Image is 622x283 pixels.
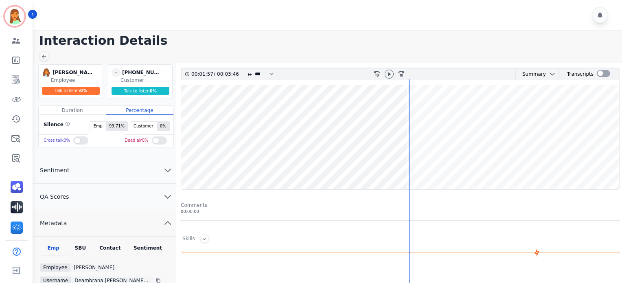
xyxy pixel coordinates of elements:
img: Bordered avatar [5,7,24,26]
div: / [191,68,241,80]
button: Sentiment chevron down [33,157,176,184]
span: Customer [130,122,157,131]
div: Talk to listen [42,87,100,95]
div: [PERSON_NAME] [70,263,118,272]
svg: chevron up [163,218,173,228]
div: 00:00:00 [181,208,620,215]
div: Percentage [106,106,173,115]
span: 0 % [80,88,87,93]
svg: chevron down [163,165,173,175]
div: Sentiment [126,245,169,255]
button: Metadata chevron up [33,210,176,237]
div: Transcripts [567,68,594,80]
div: Silence [42,121,70,131]
span: 0 % [150,89,157,93]
svg: chevron down [163,192,173,202]
div: [PHONE_NUMBER] [122,68,163,77]
span: - [112,68,120,77]
div: 00:01:57 [191,68,214,80]
div: Comments [181,202,620,208]
div: Summary [516,68,546,80]
div: Skills [182,235,195,243]
svg: chevron down [549,71,556,77]
div: Dead air 0 % [125,135,148,147]
div: SBU [67,245,94,255]
div: Talk to listen [112,87,169,95]
div: Emp [40,245,67,255]
button: chevron down [546,71,556,77]
div: Contact [94,245,127,255]
div: 00:03:46 [215,68,238,80]
span: 0 % [157,122,170,131]
span: 99.71 % [106,122,128,131]
div: Employee [40,263,70,272]
span: Sentiment [33,166,76,174]
div: [PERSON_NAME] [53,68,93,77]
span: Metadata [33,219,73,227]
span: QA Scores [33,193,76,201]
span: Emp [90,122,105,131]
div: Employee [51,77,101,83]
h1: Interaction Details [39,33,622,48]
div: Customer [120,77,171,83]
div: Cross talk 0 % [44,135,70,147]
div: Duration [39,106,106,115]
button: QA Scores chevron down [33,184,176,210]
